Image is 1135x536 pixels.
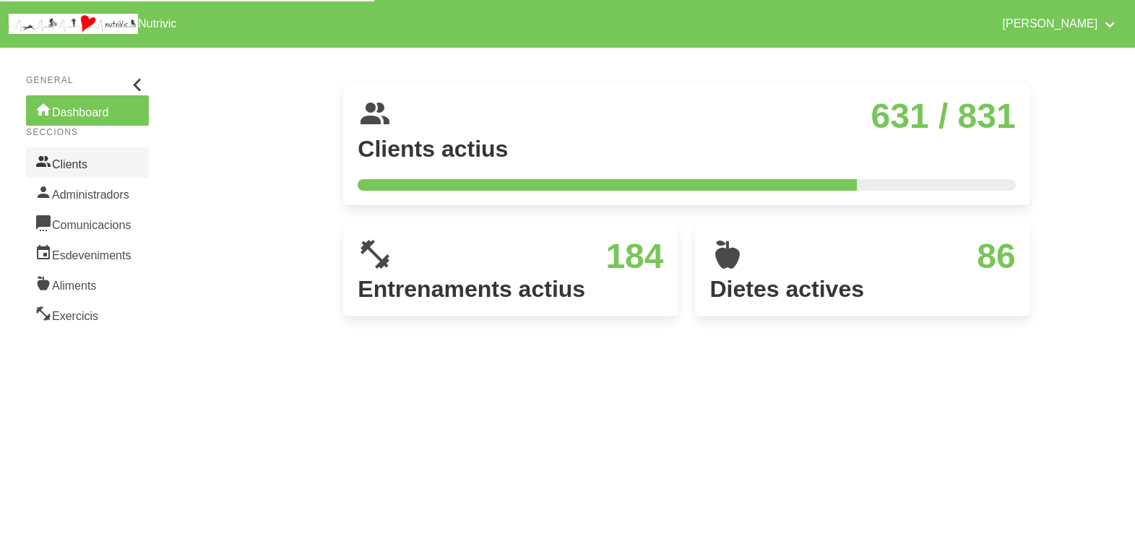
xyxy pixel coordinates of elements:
[993,6,1126,42] a: [PERSON_NAME]
[26,74,149,87] p: General
[26,299,149,329] a: Exercicis
[26,147,149,178] a: Clients
[26,208,149,238] a: Comunicacions
[26,269,149,299] a: Aliments
[26,178,149,208] a: Administradors
[9,14,138,34] img: company_logo
[26,238,149,269] a: Esdeveniments
[26,95,149,126] a: Dashboard
[26,126,149,139] p: Seccions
